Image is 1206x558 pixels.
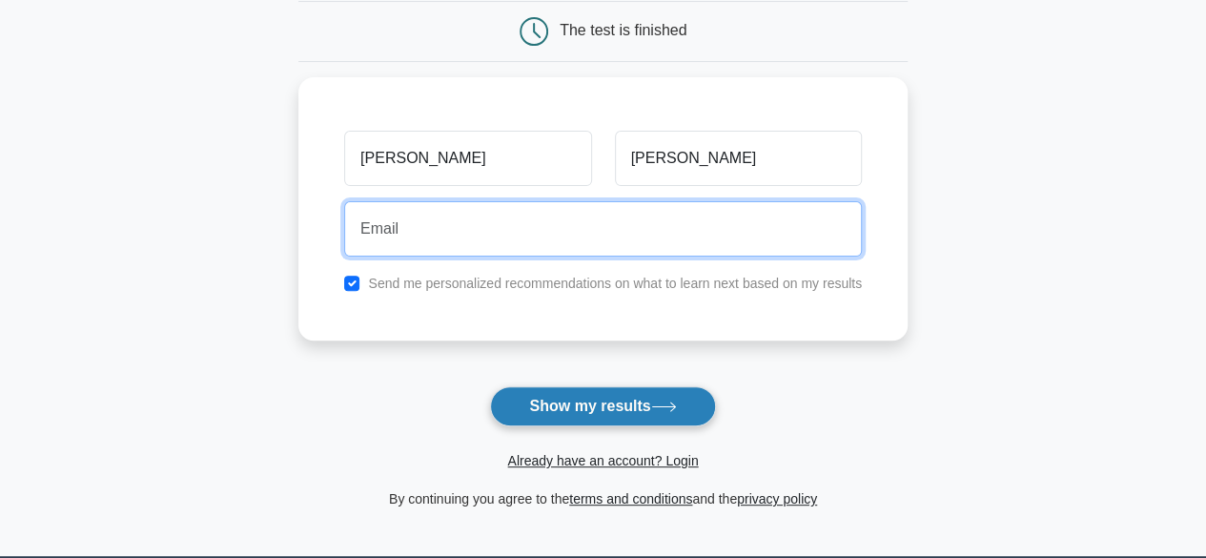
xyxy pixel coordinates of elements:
[287,487,919,510] div: By continuing you agree to the and the
[490,386,715,426] button: Show my results
[615,131,862,186] input: Last name
[737,491,817,506] a: privacy policy
[344,201,862,257] input: Email
[368,276,862,291] label: Send me personalized recommendations on what to learn next based on my results
[560,22,686,38] div: The test is finished
[507,453,698,468] a: Already have an account? Login
[569,491,692,506] a: terms and conditions
[344,131,591,186] input: First name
